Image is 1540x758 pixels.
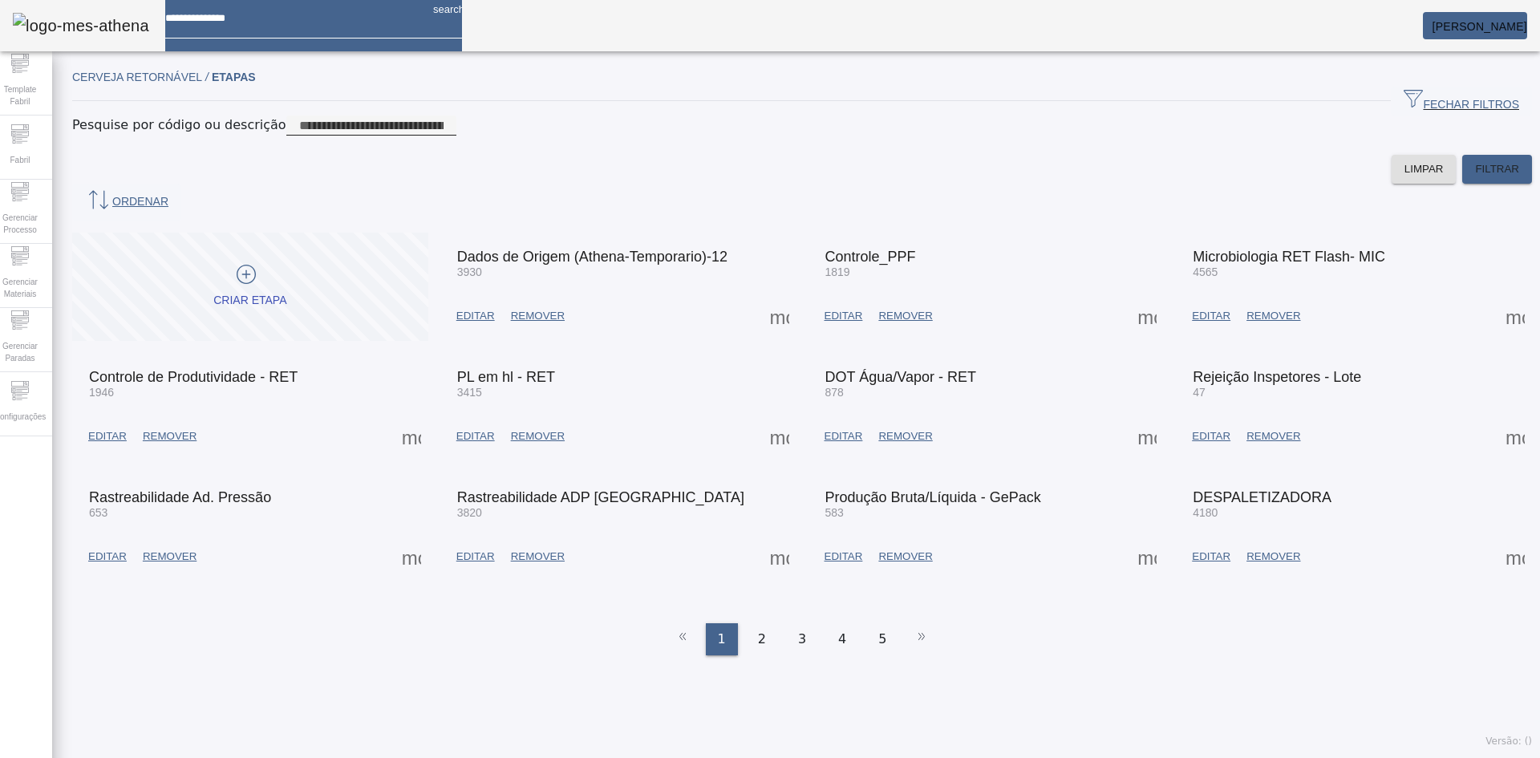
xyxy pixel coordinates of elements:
[89,490,271,505] mat-card-title: Rastreabilidade Ad. Pressão
[80,542,135,571] button: EDITAR
[1391,87,1532,116] button: FECHAR FILTROS
[817,302,871,330] button: EDITAR
[765,422,794,451] button: Mais
[1238,422,1308,451] button: REMOVER
[213,293,286,309] div: CRIAR ETAPA
[456,549,495,565] span: EDITAR
[448,302,503,330] button: EDITAR
[825,384,976,401] mat-card-subtitle: 878
[1501,542,1530,571] button: Mais
[825,308,863,324] span: EDITAR
[457,505,744,521] mat-card-subtitle: 3820
[80,422,135,451] button: EDITAR
[878,308,932,324] span: REMOVER
[72,184,181,221] button: ORDENAR
[457,370,555,384] mat-card-title: PL em hl - RET
[1404,89,1519,113] span: FECHAR FILTROS
[1193,505,1331,521] mat-card-subtitle: 4180
[212,71,256,83] span: Etapas
[72,117,286,132] mat-label: Pesquise por código ou descrição
[1133,422,1161,451] button: Mais
[503,542,573,571] button: REMOVER
[870,542,940,571] button: REMOVER
[88,428,127,444] span: EDITAR
[1193,490,1331,505] mat-card-title: DESPALETIZADORA
[825,249,916,264] mat-card-title: Controle_PPF
[457,490,744,505] mat-card-title: Rastreabilidade ADP [GEOGRAPHIC_DATA]
[765,542,794,571] button: Mais
[798,630,806,649] span: 3
[870,422,940,451] button: REMOVER
[1501,422,1530,451] button: Mais
[448,542,503,571] button: EDITAR
[1485,736,1532,747] span: Versão: ()
[1238,302,1308,330] button: REMOVER
[89,370,298,384] mat-card-title: Controle de Produtividade - RET
[457,264,727,281] mat-card-subtitle: 3930
[511,428,565,444] span: REMOVER
[457,249,727,264] mat-card-title: Dados de Origem (Athena-Temporario)-12
[1184,542,1238,571] button: EDITAR
[825,264,916,281] mat-card-subtitle: 1819
[1192,428,1230,444] span: EDITAR
[1184,422,1238,451] button: EDITAR
[503,422,573,451] button: REMOVER
[1475,161,1519,177] span: FILTRAR
[1192,308,1230,324] span: EDITAR
[135,422,205,451] button: REMOVER
[457,384,555,401] mat-card-subtitle: 3415
[817,422,871,451] button: EDITAR
[13,13,149,39] img: logo-mes-athena
[825,549,863,565] span: EDITAR
[1246,308,1300,324] span: REMOVER
[143,549,197,565] span: REMOVER
[1246,428,1300,444] span: REMOVER
[825,428,863,444] span: EDITAR
[1133,542,1161,571] button: Mais
[825,370,976,384] mat-card-title: DOT Água/Vapor - RET
[143,428,197,444] span: REMOVER
[878,428,932,444] span: REMOVER
[135,542,205,571] button: REMOVER
[817,542,871,571] button: EDITAR
[1238,542,1308,571] button: REMOVER
[765,302,794,330] button: Mais
[1192,549,1230,565] span: EDITAR
[89,384,298,401] mat-card-subtitle: 1946
[88,549,127,565] span: EDITAR
[838,630,846,649] span: 4
[1501,302,1530,330] button: Mais
[825,505,1041,521] mat-card-subtitle: 583
[1193,370,1361,384] mat-card-title: Rejeição Inspetores - Lote
[72,71,212,83] span: Cerveja Retornável
[825,490,1041,505] mat-card-title: Produção Bruta/Líquida - GePack
[448,422,503,451] button: EDITAR
[1246,549,1300,565] span: REMOVER
[1392,155,1457,184] button: LIMPAR
[503,302,573,330] button: REMOVER
[85,190,168,214] span: ORDENAR
[1184,302,1238,330] button: EDITAR
[1193,249,1385,264] mat-card-title: Microbiologia RET Flash- MIC
[1404,161,1444,177] span: LIMPAR
[1193,264,1385,281] mat-card-subtitle: 4565
[870,302,940,330] button: REMOVER
[72,233,428,341] button: CRIAR ETAPA
[878,549,932,565] span: REMOVER
[511,549,565,565] span: REMOVER
[397,542,426,571] button: Mais
[456,308,495,324] span: EDITAR
[1462,155,1532,184] button: FILTRAR
[456,428,495,444] span: EDITAR
[758,630,766,649] span: 2
[878,630,886,649] span: 5
[1193,384,1361,401] mat-card-subtitle: 47
[397,422,426,451] button: Mais
[5,149,34,171] span: Fabril
[89,505,271,521] mat-card-subtitle: 653
[205,71,209,83] em: /
[1133,302,1161,330] button: Mais
[1433,20,1527,33] span: [PERSON_NAME]
[511,308,565,324] span: REMOVER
